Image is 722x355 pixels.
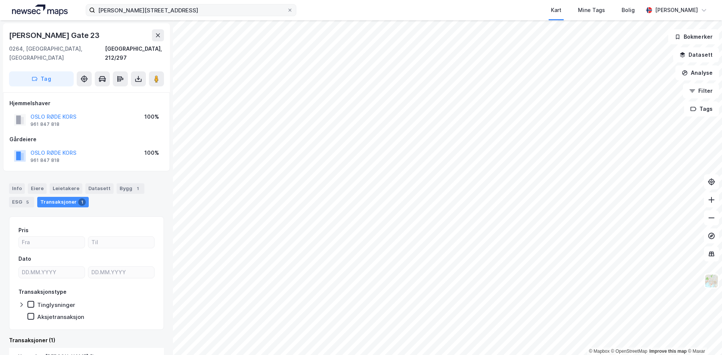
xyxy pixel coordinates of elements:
[30,157,59,163] div: 961 847 818
[85,183,114,194] div: Datasett
[37,313,84,320] div: Aksjetransaksjon
[88,237,154,248] input: Til
[144,148,159,157] div: 100%
[78,198,86,206] div: 1
[684,319,722,355] iframe: Chat Widget
[9,135,164,144] div: Gårdeiere
[30,121,59,127] div: 961 847 818
[622,6,635,15] div: Bolig
[28,183,47,194] div: Eiere
[18,226,29,235] div: Pris
[50,183,82,194] div: Leietakere
[675,65,719,80] button: Analyse
[589,349,610,354] a: Mapbox
[9,29,101,41] div: [PERSON_NAME] Gate 23
[683,83,719,98] button: Filter
[37,197,89,207] div: Transaksjoner
[12,5,68,16] img: logo.a4113a55bc3d86da70a041830d287a7e.svg
[684,101,719,116] button: Tags
[24,198,31,206] div: 5
[134,185,141,192] div: 1
[19,267,85,278] input: DD.MM.YYYY
[18,287,67,296] div: Transaksjonstype
[684,319,722,355] div: Kontrollprogram for chat
[18,254,31,263] div: Dato
[117,183,144,194] div: Bygg
[88,267,154,278] input: DD.MM.YYYY
[673,47,719,62] button: Datasett
[551,6,561,15] div: Kart
[649,349,687,354] a: Improve this map
[9,71,74,86] button: Tag
[105,44,164,62] div: [GEOGRAPHIC_DATA], 212/297
[37,301,75,308] div: Tinglysninger
[9,336,164,345] div: Transaksjoner (1)
[144,112,159,121] div: 100%
[655,6,698,15] div: [PERSON_NAME]
[611,349,648,354] a: OpenStreetMap
[9,44,105,62] div: 0264, [GEOGRAPHIC_DATA], [GEOGRAPHIC_DATA]
[9,197,34,207] div: ESG
[578,6,605,15] div: Mine Tags
[95,5,287,16] input: Søk på adresse, matrikkel, gårdeiere, leietakere eller personer
[668,29,719,44] button: Bokmerker
[19,237,85,248] input: Fra
[704,274,719,288] img: Z
[9,183,25,194] div: Info
[9,99,164,108] div: Hjemmelshaver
